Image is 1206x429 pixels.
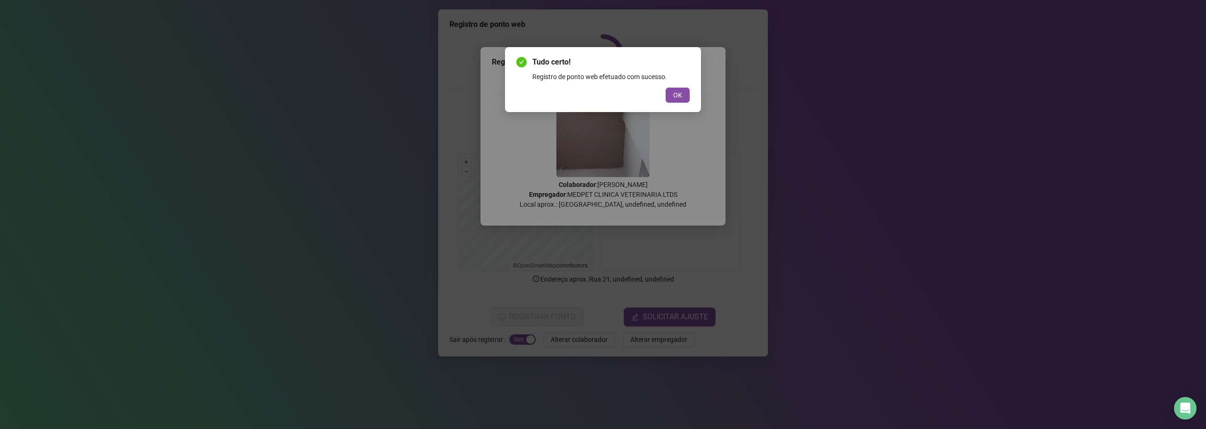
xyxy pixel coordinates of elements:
[666,88,690,103] button: OK
[532,72,690,82] div: Registro de ponto web efetuado com sucesso.
[532,57,690,68] span: Tudo certo!
[1174,397,1197,420] div: Open Intercom Messenger
[516,57,527,67] span: check-circle
[673,90,682,100] span: OK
